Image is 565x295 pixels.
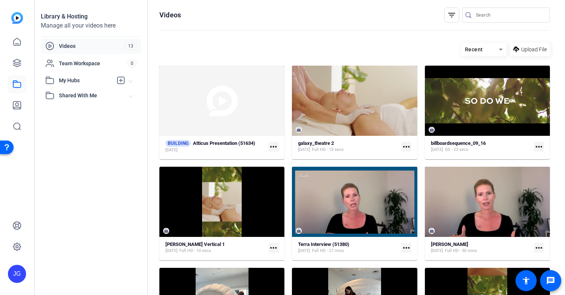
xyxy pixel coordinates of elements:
span: Upload File [521,46,547,54]
mat-expansion-panel-header: Shared With Me [41,88,141,103]
h1: Videos [159,11,181,20]
mat-icon: more_horiz [534,142,544,152]
a: Terra Interview (51380)[DATE]Full HD - 27 mins [298,241,398,254]
span: Recent [465,46,483,52]
mat-icon: filter_list [447,11,456,20]
strong: billboardsequence_09_16 [431,140,486,146]
span: [DATE] [298,147,310,153]
span: My Hubs [59,77,113,85]
span: Full HD - 30 mins [445,248,477,254]
strong: Atticus Presentation (51634) [193,140,255,146]
mat-expansion-panel-header: My Hubs [41,73,141,88]
mat-icon: more_horiz [534,243,544,253]
button: Upload File [510,43,550,56]
span: SD - 23 secs [445,147,468,153]
span: Team Workspace [59,60,127,67]
a: galaxy_theatre 2[DATE]Full HD - 15 secs [298,140,398,153]
strong: [PERSON_NAME] [431,241,468,247]
mat-icon: more_horiz [401,243,411,253]
span: [DATE] [165,147,178,153]
span: 0 [127,59,137,68]
div: Manage all your videos here [41,21,141,30]
mat-icon: message [546,276,555,285]
div: JG [8,265,26,283]
span: [DATE] [165,248,178,254]
img: blue-gradient.svg [11,12,23,24]
span: Full HD - 15 secs [312,147,344,153]
mat-icon: more_horiz [401,142,411,152]
mat-icon: more_horiz [269,243,278,253]
a: [PERSON_NAME][DATE]Full HD - 30 mins [431,241,531,254]
span: [DATE] [431,248,443,254]
mat-icon: accessibility [522,276,531,285]
span: Full HD - 27 mins [312,248,344,254]
a: [PERSON_NAME] Vertical 1[DATE]Full HD - 10 secs [165,241,266,254]
span: BUILDING [165,140,191,147]
a: billboardsequence_09_16[DATE]SD - 23 secs [431,140,531,153]
span: 13 [125,42,137,50]
span: [DATE] [298,248,310,254]
strong: galaxy_theatre 2 [298,140,334,146]
span: Shared With Me [59,92,129,100]
input: Search [476,11,544,20]
span: Full HD - 10 secs [179,248,211,254]
mat-icon: more_horiz [269,142,278,152]
a: BUILDINGAtticus Presentation (51634)[DATE] [165,140,266,153]
strong: Terra Interview (51380) [298,241,349,247]
div: Library & Hosting [41,12,141,21]
span: [DATE] [431,147,443,153]
strong: [PERSON_NAME] Vertical 1 [165,241,225,247]
span: Videos [59,42,125,50]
